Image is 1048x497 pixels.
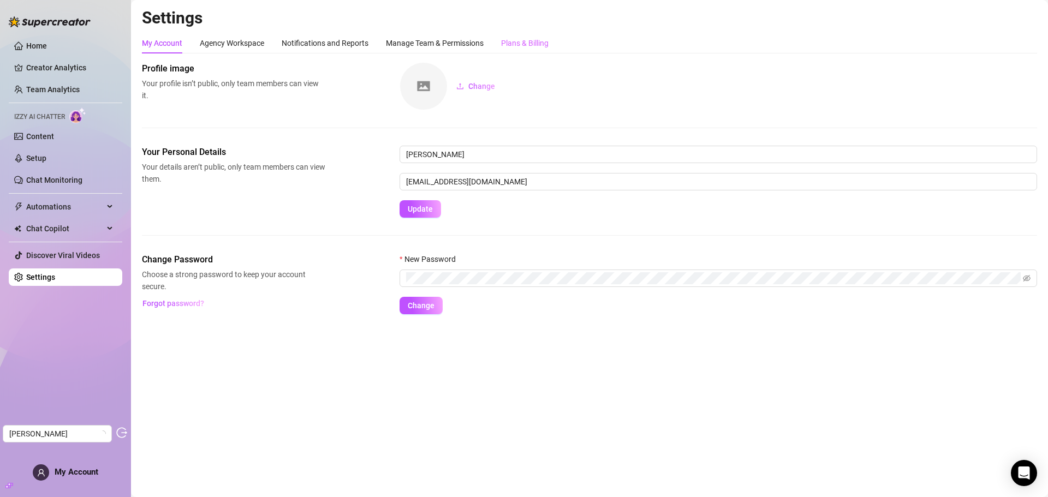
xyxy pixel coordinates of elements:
[1011,460,1037,486] div: Open Intercom Messenger
[26,132,54,141] a: Content
[26,154,46,163] a: Setup
[98,429,106,438] span: loading
[14,225,21,232] img: Chat Copilot
[26,198,104,215] span: Automations
[1023,274,1031,282] span: eye-invisible
[55,467,98,477] span: My Account
[400,200,441,218] button: Update
[142,77,325,101] span: Your profile isn’t public, only team members can view it.
[142,62,325,75] span: Profile image
[26,85,80,94] a: Team Analytics
[142,146,325,159] span: Your Personal Details
[408,205,433,213] span: Update
[69,107,86,123] img: AI Chatter
[14,202,23,211] span: thunderbolt
[400,146,1037,163] input: Enter name
[116,427,127,438] span: logout
[142,161,325,185] span: Your details aren’t public, only team members can view them.
[448,77,504,95] button: Change
[26,176,82,184] a: Chat Monitoring
[26,220,104,237] span: Chat Copilot
[501,37,549,49] div: Plans & Billing
[386,37,484,49] div: Manage Team & Permissions
[5,482,13,489] span: build
[468,82,495,91] span: Change
[37,469,45,477] span: user
[142,253,325,266] span: Change Password
[142,37,182,49] div: My Account
[142,299,204,308] span: Forgot password?
[282,37,368,49] div: Notifications and Reports
[408,301,434,310] span: Change
[400,63,447,110] img: square-placeholder.png
[26,273,55,282] a: Settings
[26,59,114,76] a: Creator Analytics
[400,297,443,314] button: Change
[9,426,105,442] span: Kaitlen Villa
[26,41,47,50] a: Home
[456,82,464,90] span: upload
[142,8,1037,28] h2: Settings
[142,268,325,292] span: Choose a strong password to keep your account secure.
[406,272,1021,284] input: New Password
[200,37,264,49] div: Agency Workspace
[14,112,65,122] span: Izzy AI Chatter
[400,253,463,265] label: New Password
[142,295,204,312] button: Forgot password?
[400,173,1037,190] input: Enter new email
[9,16,91,27] img: logo-BBDzfeDw.svg
[26,251,100,260] a: Discover Viral Videos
